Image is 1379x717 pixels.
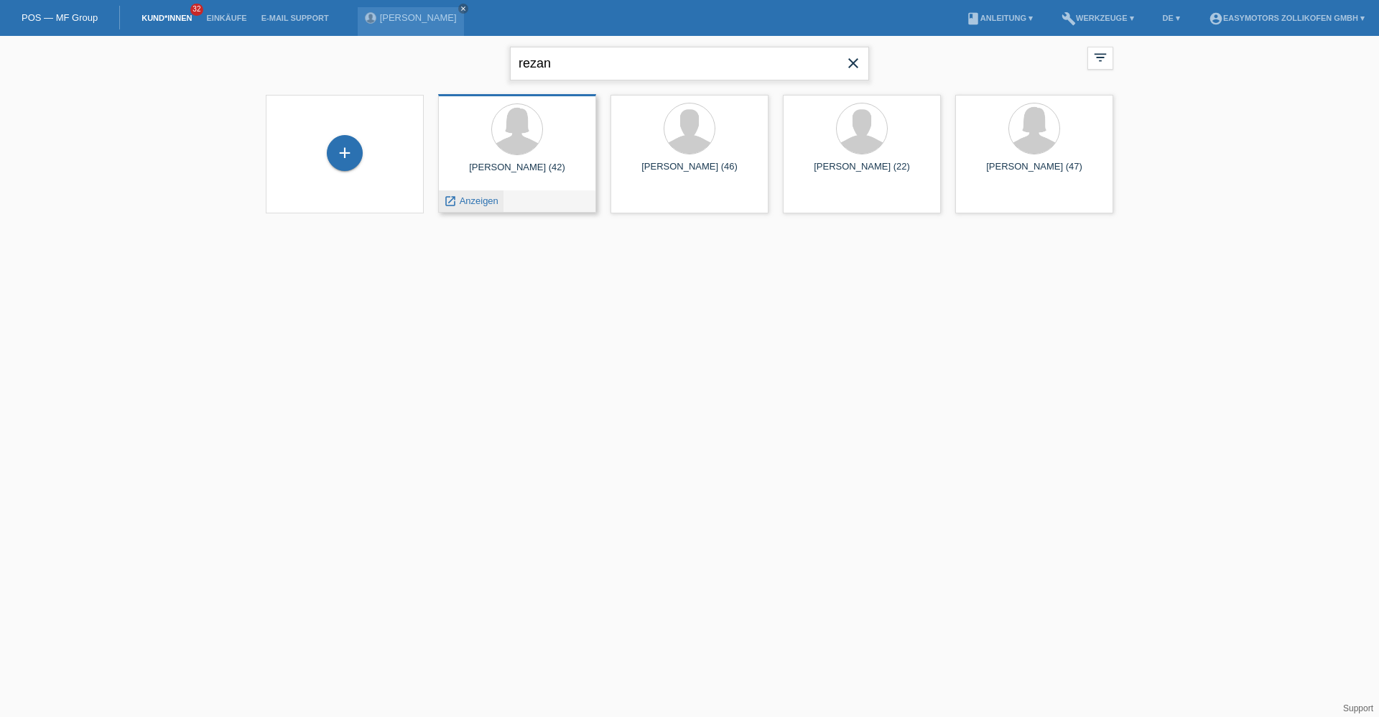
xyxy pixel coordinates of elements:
i: close [460,5,467,12]
i: account_circle [1209,11,1223,26]
i: filter_list [1092,50,1108,65]
span: 32 [190,4,203,16]
a: E-Mail Support [254,14,336,22]
a: launch Anzeigen [444,195,498,206]
a: account_circleEasymotors Zollikofen GmbH ▾ [1202,14,1372,22]
i: book [966,11,980,26]
a: Einkäufe [199,14,254,22]
div: [PERSON_NAME] (22) [794,161,929,184]
a: Kund*innen [134,14,199,22]
input: Suche... [510,47,869,80]
div: [PERSON_NAME] (46) [622,161,757,184]
div: [PERSON_NAME] (42) [450,162,585,185]
a: Support [1343,703,1373,713]
a: DE ▾ [1156,14,1187,22]
a: POS — MF Group [22,12,98,23]
a: [PERSON_NAME] [380,12,457,23]
div: Kund*in hinzufügen [328,141,362,165]
a: bookAnleitung ▾ [959,14,1040,22]
i: close [845,55,862,72]
div: [PERSON_NAME] (47) [967,161,1102,184]
a: buildWerkzeuge ▾ [1054,14,1141,22]
a: close [458,4,468,14]
span: Anzeigen [460,195,498,206]
i: launch [444,195,457,208]
i: build [1062,11,1076,26]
